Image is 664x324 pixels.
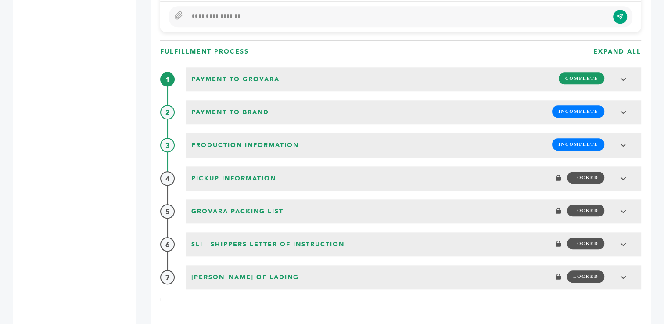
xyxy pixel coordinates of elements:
span: INCOMPLETE [552,105,604,117]
span: SLI - Shippers Letter of Instruction [189,238,347,252]
h3: FULFILLMENT PROCESS [160,47,249,56]
span: LOCKED [567,172,604,184]
span: [PERSON_NAME] of Lading [189,270,301,284]
span: LOCKED [567,238,604,249]
span: Payment to Grovara [189,72,282,86]
span: Production Information [189,138,301,152]
span: COMPLETE [559,72,604,84]
h3: EXPAND ALL [593,47,641,56]
span: Pickup Information [189,172,279,186]
span: LOCKED [567,205,604,216]
span: Payment to brand [189,105,272,119]
span: INCOMPLETE [552,138,604,150]
span: LOCKED [567,270,604,282]
span: Grovara Packing List [189,205,286,219]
